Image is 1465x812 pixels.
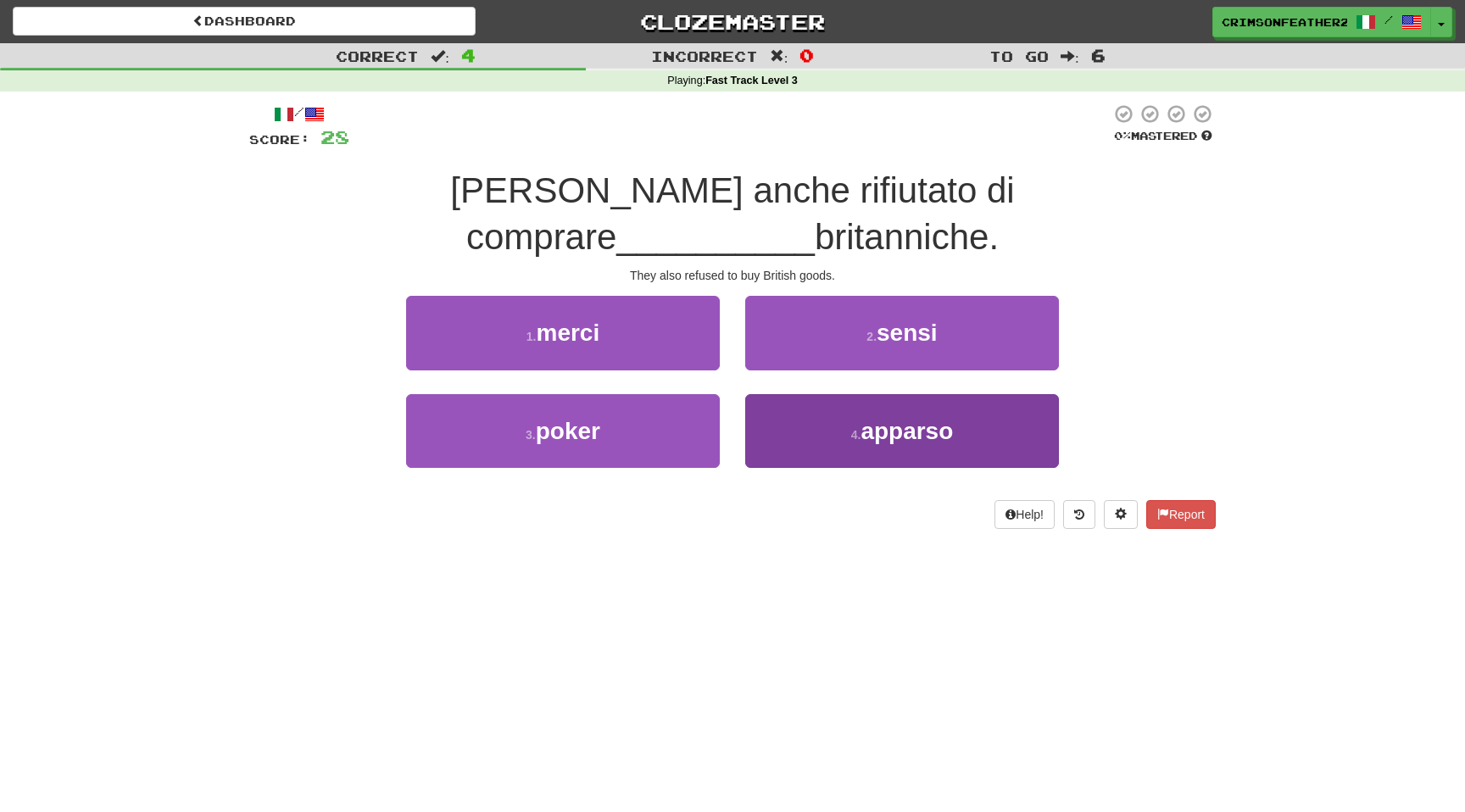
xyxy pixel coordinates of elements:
a: Dashboard [13,7,476,36]
span: britanniche. [815,217,999,257]
span: 6 [1091,45,1106,65]
span: : [770,49,788,64]
span: : [1061,49,1079,64]
span: apparso [861,418,953,444]
button: 3.poker [406,394,720,468]
span: [PERSON_NAME] anche rifiutato di comprare [450,170,1014,257]
a: CrimsonFeather2906 / [1212,7,1431,37]
span: sensi [877,320,938,346]
button: Report [1146,500,1216,529]
small: 4 . [851,428,861,442]
button: 2.sensi [745,296,1059,370]
small: 3 . [526,428,536,442]
span: Score: [249,132,310,147]
small: 1 . [526,330,537,343]
button: Round history (alt+y) [1063,500,1095,529]
div: They also refused to buy British goods. [249,267,1216,284]
span: / [1384,14,1393,25]
span: To go [989,47,1049,64]
a: Clozemaster [501,7,964,36]
span: Correct [336,47,419,64]
span: 0 [799,45,814,65]
span: __________ [616,217,815,257]
span: : [431,49,449,64]
div: / [249,103,349,125]
div: Mastered [1111,129,1216,144]
strong: Fast Track Level 3 [705,75,798,86]
button: 4.apparso [745,394,1059,468]
span: poker [536,418,600,444]
span: merci [536,320,599,346]
span: Incorrect [651,47,758,64]
span: CrimsonFeather2906 [1222,14,1347,30]
button: Help! [994,500,1055,529]
span: 28 [320,126,349,147]
small: 2 . [866,330,877,343]
span: 4 [461,45,476,65]
button: 1.merci [406,296,720,370]
span: 0 % [1114,129,1131,142]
